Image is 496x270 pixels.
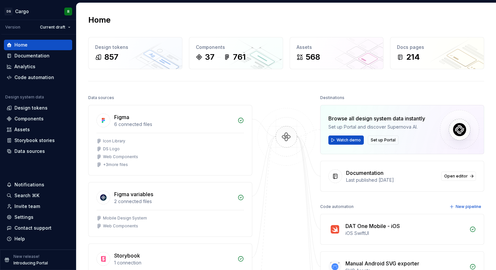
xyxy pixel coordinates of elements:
[14,63,35,70] div: Analytics
[88,37,182,69] a: Design tokens857
[114,121,234,128] div: 6 connected files
[4,114,72,124] a: Components
[114,252,140,260] div: Storybook
[390,37,484,69] a: Docs pages214
[4,201,72,212] a: Invite team
[37,23,73,32] button: Current draft
[4,103,72,113] a: Design tokens
[345,230,465,237] div: iOS SwiftUI
[346,177,437,183] div: Last published [DATE]
[103,138,125,144] div: Icon Library
[4,212,72,222] a: Settings
[95,44,176,51] div: Design tokens
[14,137,55,144] div: Storybook stories
[320,93,344,102] div: Destinations
[290,37,384,69] a: Assets568
[114,190,153,198] div: Figma variables
[15,8,29,15] div: Cargo
[14,74,54,81] div: Code automation
[320,202,354,211] div: Code automation
[14,236,25,242] div: Help
[337,137,361,143] span: Watch demo
[4,124,72,135] a: Assets
[306,52,320,62] div: 568
[14,42,28,48] div: Home
[196,44,276,51] div: Components
[1,4,75,18] button: DSCargoR
[345,260,419,267] div: Manual Android SVG exporter
[444,174,468,179] span: Open editor
[4,61,72,72] a: Analytics
[4,190,72,201] button: Search ⌘K
[103,216,147,221] div: Mobile Design System
[297,44,377,51] div: Assets
[371,137,396,143] span: Set up Portal
[406,52,420,62] div: 214
[114,113,129,121] div: Figma
[103,162,128,167] div: + 3 more files
[447,202,484,211] button: New pipeline
[88,93,114,102] div: Data sources
[14,225,52,231] div: Contact support
[14,115,44,122] div: Components
[5,8,12,15] div: DS
[397,44,477,51] div: Docs pages
[4,135,72,146] a: Storybook stories
[368,135,399,145] button: Set up Portal
[114,198,234,205] div: 2 connected files
[4,72,72,83] a: Code automation
[205,52,215,62] div: 37
[88,15,111,25] h2: Home
[103,223,138,229] div: Web Components
[189,37,283,69] a: Components37761
[14,192,39,199] div: Search ⌘K
[14,126,30,133] div: Assets
[4,223,72,233] button: Contact support
[40,25,65,30] span: Current draft
[13,254,39,259] p: New release!
[328,135,364,145] button: Watch demo
[4,146,72,156] a: Data sources
[4,234,72,244] button: Help
[4,179,72,190] button: Notifications
[14,203,40,210] div: Invite team
[328,124,425,130] div: Set up Portal and discover Supernova AI.
[5,94,44,100] div: Design system data
[14,181,44,188] div: Notifications
[14,52,50,59] div: Documentation
[5,25,20,30] div: Version
[88,105,252,176] a: Figma6 connected filesIcon LibraryDS LogoWeb Components+3more files
[4,40,72,50] a: Home
[441,172,476,181] a: Open editor
[88,182,252,237] a: Figma variables2 connected filesMobile Design SystemWeb Components
[14,148,45,155] div: Data sources
[103,154,138,159] div: Web Components
[346,169,383,177] div: Documentation
[4,51,72,61] a: Documentation
[13,260,48,266] p: Introducing Portal
[103,146,120,152] div: DS Logo
[345,222,400,230] div: DAT One Mobile - iOS
[14,105,48,111] div: Design tokens
[67,9,70,14] div: R
[114,260,234,266] div: 1 connection
[14,214,33,220] div: Settings
[328,114,425,122] div: Browse all design system data instantly
[104,52,118,62] div: 857
[456,204,481,209] span: New pipeline
[233,52,246,62] div: 761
